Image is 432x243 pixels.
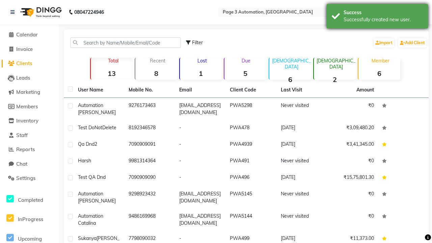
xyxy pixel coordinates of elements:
strong: 1 [180,69,222,78]
td: 9486169968 [125,209,175,231]
td: PWA5298 [226,98,276,120]
td: ₹3,09,480.20 [327,120,378,137]
span: Test DoNotDelete [78,125,116,131]
td: Never visited [277,186,327,209]
span: Invoice [16,46,33,52]
span: Marketing [16,89,40,95]
td: 9981314364 [125,153,175,170]
span: Qa Dnd2 [78,141,97,147]
input: Search by Name/Mobile/Email/Code [70,37,181,48]
span: InProgress [18,216,43,222]
strong: 6 [358,69,400,78]
span: Filter [192,39,203,46]
strong: 5 [224,69,266,78]
a: Add Client [398,38,427,48]
td: ₹0 [327,209,378,231]
td: ₹15,75,801.30 [327,170,378,186]
td: [DATE] [277,170,327,186]
a: Marketing [2,88,57,96]
span: Inventory [16,117,38,124]
td: 8192346578 [125,120,175,137]
span: Settings [16,175,35,181]
td: PWA491 [226,153,276,170]
div: Successfully created new user. [344,16,423,23]
td: - [175,137,226,153]
td: PWA5144 [226,209,276,231]
span: Calendar [16,31,38,38]
span: Automation [PERSON_NAME] [78,191,116,204]
span: Leads [16,75,30,81]
td: [EMAIL_ADDRESS][DOMAIN_NAME] [175,98,226,120]
p: [DEMOGRAPHIC_DATA] [317,58,356,70]
a: Import [374,38,394,48]
span: Members [16,103,38,110]
p: Member [361,58,400,64]
td: PWA478 [226,120,276,137]
a: Invoice [2,46,57,53]
p: Recent [138,58,177,64]
td: PWA5145 [226,186,276,209]
th: Amount [352,82,378,98]
td: 7090909091 [125,137,175,153]
td: - [175,120,226,137]
td: Never visited [277,98,327,120]
td: [DATE] [277,137,327,153]
th: Email [175,82,226,98]
span: Reports [16,146,35,153]
span: Completed [18,197,43,203]
td: - [175,153,226,170]
td: ₹0 [327,98,378,120]
strong: 6 [269,75,311,84]
p: Total [93,58,133,64]
p: Lost [183,58,222,64]
a: Staff [2,132,57,139]
img: logo [17,3,63,22]
span: Automation Catalina [78,213,103,226]
a: Settings [2,174,57,182]
td: 9298923432 [125,186,175,209]
td: ₹3,41,345.00 [327,137,378,153]
td: PWA496 [226,170,276,186]
td: [EMAIL_ADDRESS][DOMAIN_NAME] [175,209,226,231]
span: Sukanya [78,235,97,241]
td: 7090909090 [125,170,175,186]
th: User Name [74,82,125,98]
a: Clients [2,60,57,67]
td: - [175,170,226,186]
span: Upcoming [18,236,42,242]
td: Never visited [277,209,327,231]
strong: 8 [135,69,177,78]
strong: 13 [91,69,133,78]
td: Never visited [277,153,327,170]
a: Leads [2,74,57,82]
a: Chat [2,160,57,168]
span: Clients [16,60,32,66]
span: Harsh [78,158,91,164]
span: Staff [16,132,28,138]
a: Inventory [2,117,57,125]
a: Reports [2,146,57,154]
td: 9276173463 [125,98,175,120]
td: PWA4939 [226,137,276,153]
span: Test QA Dnd [78,174,106,180]
span: Chat [16,161,27,167]
td: ₹0 [327,153,378,170]
th: Last Visit [277,82,327,98]
a: Members [2,103,57,111]
div: Success [344,9,423,16]
th: Mobile No. [125,82,175,98]
span: Automation [PERSON_NAME] [78,102,116,115]
th: Client Code [226,82,276,98]
td: [DATE] [277,120,327,137]
td: [EMAIL_ADDRESS][DOMAIN_NAME] [175,186,226,209]
td: ₹0 [327,186,378,209]
b: 08047224946 [74,3,104,22]
p: [DEMOGRAPHIC_DATA] [272,58,311,70]
p: Due [226,58,266,64]
strong: 2 [314,75,356,84]
a: Calendar [2,31,57,39]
